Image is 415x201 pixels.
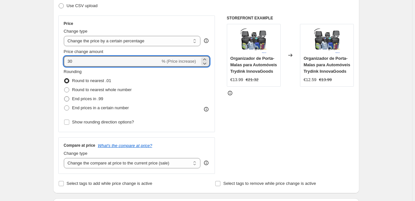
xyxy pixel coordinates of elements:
[162,59,196,64] span: % (Price increase)
[72,120,134,124] span: Show rounding direction options?
[64,151,88,156] span: Change type
[72,78,111,83] span: Round to nearest .01
[72,105,129,110] span: End prices in a certain number
[319,77,332,83] strike: €13.99
[304,77,316,83] div: €12.59
[64,21,73,26] h3: Price
[64,49,103,54] span: Price change amount
[246,77,259,83] strike: €21.32
[230,77,243,83] div: €13.99
[203,160,209,166] div: help
[227,16,354,21] h6: STOREFRONT EXAMPLE
[67,181,152,186] span: Select tags to add while price change is active
[72,96,103,101] span: End prices in .99
[223,181,316,186] span: Select tags to remove while price change is active
[203,37,209,44] div: help
[64,56,160,67] input: -15
[314,27,340,53] img: organizador-de-porta-malas-para-automoveis-trydink-innovagoods-603_80x.webp
[304,56,350,74] span: Organizador de Porta-Malas para Automóveis Trydink InnovaGoods
[230,56,277,74] span: Organizador de Porta-Malas para Automóveis Trydink InnovaGoods
[64,69,82,74] span: Rounding
[72,87,132,92] span: Round to nearest whole number
[67,3,98,8] span: Use CSV upload
[64,29,88,34] span: Change type
[98,143,152,148] button: What's the compare at price?
[241,27,266,53] img: organizador-de-porta-malas-para-automoveis-trydink-innovagoods-603_80x.webp
[64,143,95,148] h3: Compare at price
